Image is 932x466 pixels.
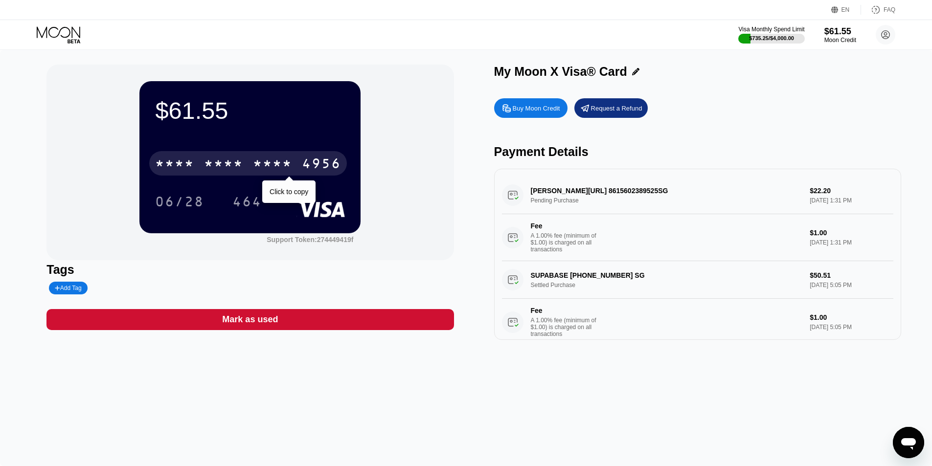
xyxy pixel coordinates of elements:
[810,229,893,237] div: $1.00
[513,104,560,112] div: Buy Moon Credit
[574,98,648,118] div: Request a Refund
[302,157,341,173] div: 4956
[46,263,454,277] div: Tags
[738,26,804,44] div: Visa Monthly Spend Limit$735.25/$4,000.00
[749,35,794,41] div: $735.25 / $4,000.00
[824,26,856,44] div: $61.55Moon Credit
[531,232,604,253] div: A 1.00% fee (minimum of $1.00) is charged on all transactions
[270,188,308,196] div: Click to copy
[148,189,211,214] div: 06/28
[824,26,856,37] div: $61.55
[810,239,893,246] div: [DATE] 1:31 PM
[893,427,924,458] iframe: Button to launch messaging window
[531,317,604,337] div: A 1.00% fee (minimum of $1.00) is charged on all transactions
[738,26,804,33] div: Visa Monthly Spend Limit
[155,97,345,124] div: $61.55
[49,282,87,294] div: Add Tag
[55,285,81,291] div: Add Tag
[831,5,861,15] div: EN
[267,236,353,244] div: Support Token:274449419f
[502,299,893,346] div: FeeA 1.00% fee (minimum of $1.00) is charged on all transactions$1.00[DATE] 5:05 PM
[502,214,893,261] div: FeeA 1.00% fee (minimum of $1.00) is charged on all transactions$1.00[DATE] 1:31 PM
[155,195,204,211] div: 06/28
[861,5,895,15] div: FAQ
[591,104,642,112] div: Request a Refund
[222,314,278,325] div: Mark as used
[267,236,353,244] div: Support Token: 274449419f
[841,6,850,13] div: EN
[494,65,627,79] div: My Moon X Visa® Card
[531,307,599,314] div: Fee
[494,98,568,118] div: Buy Moon Credit
[531,222,599,230] div: Fee
[46,309,454,330] div: Mark as used
[810,324,893,331] div: [DATE] 5:05 PM
[232,195,262,211] div: 464
[824,37,856,44] div: Moon Credit
[884,6,895,13] div: FAQ
[225,189,269,214] div: 464
[810,313,893,321] div: $1.00
[494,145,901,159] div: Payment Details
